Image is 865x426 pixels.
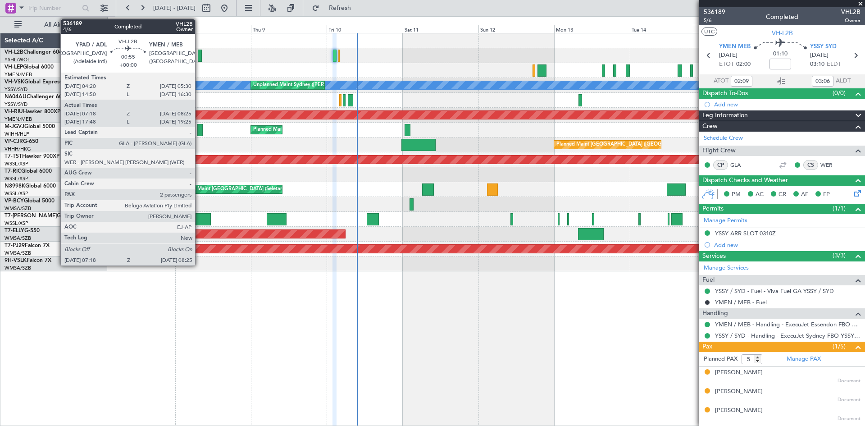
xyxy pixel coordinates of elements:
[5,56,30,63] a: YSHL/WOL
[714,77,728,86] span: ATOT
[5,220,28,227] a: WSSL/XSP
[704,216,747,225] a: Manage Permits
[5,124,24,129] span: M-JGVJ
[833,342,846,351] span: (1/5)
[823,190,830,199] span: FP
[702,110,748,121] span: Leg Information
[5,160,28,167] a: WSSL/XSP
[5,154,59,159] a: T7-TSTHawker 900XP
[715,287,834,295] a: YSSY / SYD - Fuel - Viva Fuel GA YSSY / SYD
[5,175,28,182] a: WSSL/XSP
[5,124,55,129] a: M-JGVJGlobal 5000
[5,116,32,123] a: YMEN/MEB
[5,169,21,174] span: T7-RIC
[5,213,87,219] a: T7-[PERSON_NAME]Global 7500
[5,258,27,263] span: 9H-VSLK
[704,264,749,273] a: Manage Services
[704,134,743,143] a: Schedule Crew
[100,25,175,33] div: Tue 7
[810,51,829,60] span: [DATE]
[787,355,821,364] a: Manage PAX
[5,183,25,189] span: N8998K
[5,86,27,93] a: YSSY/SYD
[833,251,846,260] span: (3/3)
[701,27,717,36] button: UTC
[5,50,23,55] span: VH-L2B
[715,332,860,339] a: YSSY / SYD - Handling - ExecuJet Sydney FBO YSSY / SYD
[5,169,52,174] a: T7-RICGlobal 6000
[5,190,28,197] a: WSSL/XSP
[175,25,251,33] div: Wed 8
[5,139,38,144] a: VP-CJRG-650
[715,298,767,306] a: YMEN / MEB - Fuel
[5,198,24,204] span: VP-BCY
[5,94,65,100] a: N604AUChallenger 604
[5,183,56,189] a: N8998KGlobal 6000
[153,4,196,12] span: [DATE] - [DATE]
[5,131,29,137] a: WIHH/HLP
[810,42,837,51] span: YSSY SYD
[327,25,402,33] div: Fri 10
[5,146,31,152] a: VHHH/HKG
[833,88,846,98] span: (0/0)
[702,175,788,186] span: Dispatch Checks and Weather
[833,204,846,213] span: (1/1)
[719,51,738,60] span: [DATE]
[801,190,808,199] span: AF
[715,229,776,237] div: YSSY ARR SLOT 0310Z
[838,396,860,404] span: Document
[841,7,860,17] span: VHL2B
[5,250,31,257] a: WMSA/SZB
[5,258,51,263] a: 9H-VSLKFalcon 7X
[5,79,24,85] span: VH-VSK
[253,78,364,92] div: Unplanned Maint Sydney ([PERSON_NAME] Intl)
[702,308,728,319] span: Handling
[836,77,851,86] span: ALDT
[27,1,79,15] input: Trip Number
[731,76,752,87] input: --:--
[719,42,751,51] span: YMEN MEB
[5,154,22,159] span: T7-TST
[5,198,55,204] a: VP-BCYGlobal 5000
[715,406,763,415] div: [PERSON_NAME]
[5,139,23,144] span: VP-CJR
[403,25,478,33] div: Sat 11
[838,377,860,385] span: Document
[174,78,185,92] div: MEL
[5,101,27,108] a: YSSY/SYD
[702,88,748,99] span: Dispatch To-Dos
[109,18,124,26] div: [DATE]
[5,213,57,219] span: T7-[PERSON_NAME]
[756,190,764,199] span: AC
[812,76,833,87] input: --:--
[702,146,736,156] span: Flight Crew
[5,50,62,55] a: VH-L2BChallenger 604
[5,228,40,234] a: T7-ELLYG-550
[5,64,54,70] a: VH-LEPGlobal 6000
[702,342,712,352] span: Pax
[704,355,738,364] label: Planned PAX
[251,25,327,33] div: Thu 9
[478,25,554,33] div: Sun 12
[39,227,189,241] div: Planned Maint [GEOGRAPHIC_DATA] ([GEOGRAPHIC_DATA] Intl)
[5,71,32,78] a: YMEN/MEB
[5,64,23,70] span: VH-LEP
[5,205,31,212] a: WMSA/SZB
[702,251,726,261] span: Services
[766,12,798,22] div: Completed
[719,60,734,69] span: ETOT
[704,7,725,17] span: 536189
[704,17,725,24] span: 5/6
[5,109,60,115] a: VH-RIUHawker 800XP
[5,235,31,242] a: WMSA/SZB
[5,243,25,248] span: T7-PJ29
[714,241,860,249] div: Add new
[702,121,718,132] span: Crew
[778,190,786,199] span: CR
[5,265,31,271] a: WMSA/SZB
[178,183,283,196] div: Planned Maint [GEOGRAPHIC_DATA] (Seletar)
[321,5,359,11] span: Refresh
[23,22,95,28] span: All Aircraft
[713,160,728,170] div: CP
[715,387,763,396] div: [PERSON_NAME]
